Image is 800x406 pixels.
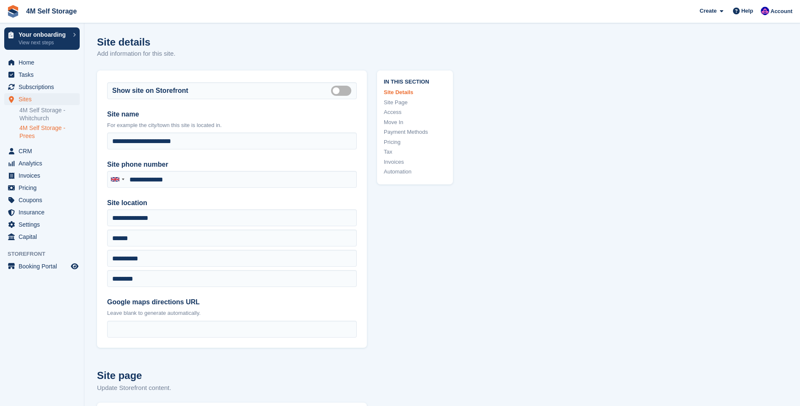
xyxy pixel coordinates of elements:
[97,368,367,383] h2: Site page
[19,69,69,81] span: Tasks
[97,36,175,48] h1: Site details
[19,57,69,68] span: Home
[107,309,357,317] p: Leave blank to generate automatically.
[19,39,69,46] p: View next steps
[4,157,80,169] a: menu
[19,124,80,140] a: 4M Self Storage - Prees
[97,49,175,59] p: Add information for this site.
[19,219,69,230] span: Settings
[761,7,769,15] img: Pete Clutton
[19,157,69,169] span: Analytics
[19,81,69,93] span: Subscriptions
[19,182,69,194] span: Pricing
[19,260,69,272] span: Booking Portal
[4,57,80,68] a: menu
[70,261,80,271] a: Preview store
[384,108,446,116] a: Access
[4,219,80,230] a: menu
[384,128,446,136] a: Payment Methods
[4,69,80,81] a: menu
[741,7,753,15] span: Help
[4,170,80,181] a: menu
[107,121,357,130] p: For example the city/town this site is located in.
[384,138,446,146] a: Pricing
[700,7,716,15] span: Create
[4,260,80,272] a: menu
[23,4,80,18] a: 4M Self Storage
[19,206,69,218] span: Insurance
[4,194,80,206] a: menu
[331,90,355,91] label: Is public
[4,27,80,50] a: Your onboarding View next steps
[107,109,357,119] label: Site name
[384,77,446,85] span: In this section
[8,250,84,258] span: Storefront
[19,231,69,243] span: Capital
[4,206,80,218] a: menu
[108,171,127,187] div: United Kingdom: +44
[19,145,69,157] span: CRM
[97,383,367,393] p: Update Storefront content.
[384,88,446,97] a: Site Details
[384,148,446,156] a: Tax
[19,194,69,206] span: Coupons
[107,198,357,208] label: Site location
[19,93,69,105] span: Sites
[4,231,80,243] a: menu
[770,7,792,16] span: Account
[112,86,188,96] label: Show site on Storefront
[19,32,69,38] p: Your onboarding
[4,93,80,105] a: menu
[107,297,357,307] label: Google maps directions URL
[384,158,446,166] a: Invoices
[19,170,69,181] span: Invoices
[384,118,446,127] a: Move In
[7,5,19,18] img: stora-icon-8386f47178a22dfd0bd8f6a31ec36ba5ce8667c1dd55bd0f319d3a0aa187defe.svg
[4,145,80,157] a: menu
[4,182,80,194] a: menu
[4,81,80,93] a: menu
[384,98,446,107] a: Site Page
[384,168,446,176] a: Automation
[19,106,80,122] a: 4M Self Storage - Whitchurch
[107,160,357,170] label: Site phone number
